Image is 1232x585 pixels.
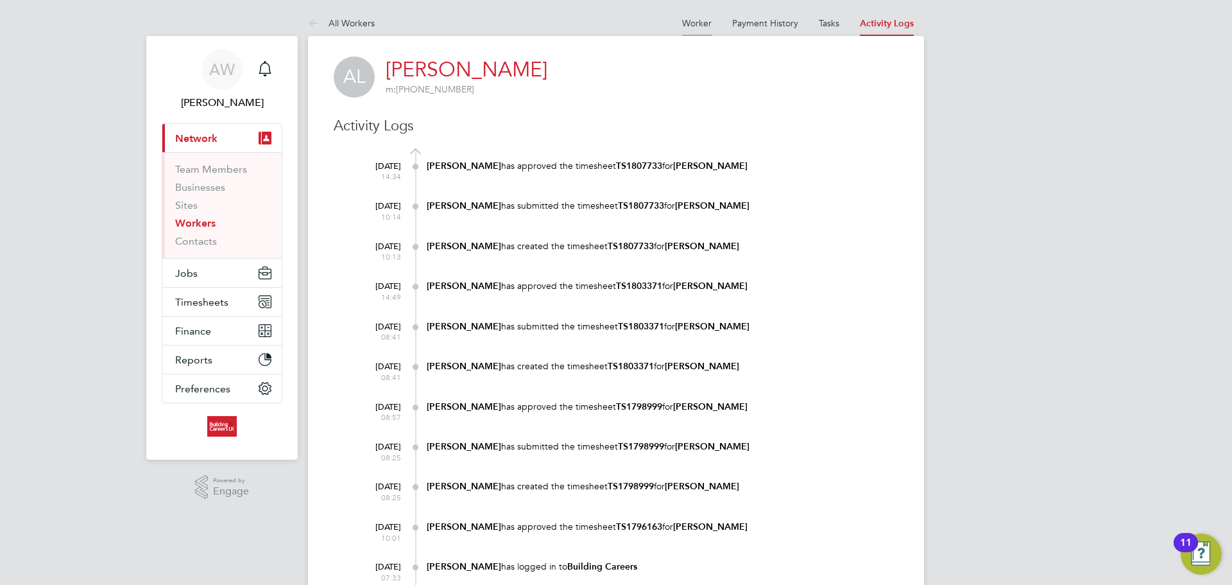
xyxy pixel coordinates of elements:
[608,361,654,372] b: TS1803371
[350,235,401,262] div: [DATE]
[308,17,375,29] a: All Workers
[207,416,236,437] img: buildingcareersuk-logo-retina.png
[162,259,282,287] button: Jobs
[675,441,749,452] b: [PERSON_NAME]
[162,374,282,403] button: Preferences
[350,292,401,302] span: 14:49
[350,355,401,382] div: [DATE]
[386,57,547,82] a: [PERSON_NAME]
[162,152,282,258] div: Network
[616,521,662,532] b: TS1796163
[334,57,375,98] span: AL
[567,561,637,572] b: Building Careers
[675,321,749,332] b: [PERSON_NAME]
[175,325,211,337] span: Finance
[386,83,396,95] span: m:
[616,401,662,412] b: TS1798999
[162,124,282,152] button: Network
[673,521,748,532] b: [PERSON_NAME]
[665,361,739,372] b: [PERSON_NAME]
[675,200,749,211] b: [PERSON_NAME]
[350,396,401,423] div: [DATE]
[350,252,401,262] span: 10:13
[162,317,282,345] button: Finance
[386,83,474,95] span: [PHONE_NUMBER]
[175,163,247,175] a: Team Members
[427,320,898,333] div: has submitted the timesheet for
[162,49,282,110] a: AW[PERSON_NAME]
[427,241,501,252] b: [PERSON_NAME]
[427,200,501,211] b: [PERSON_NAME]
[175,181,225,193] a: Businesses
[213,475,249,486] span: Powered by
[427,441,898,453] div: has submitted the timesheet for
[175,267,198,279] span: Jobs
[618,441,664,452] b: TS1798999
[608,241,654,252] b: TS1807733
[175,296,228,308] span: Timesheets
[427,281,501,292] b: [PERSON_NAME]
[427,280,898,292] div: has approved the timesheet for
[616,281,662,292] b: TS1803371
[350,275,401,302] div: [DATE]
[682,17,712,29] a: Worker
[616,161,662,171] b: TS1807733
[350,453,401,463] span: 08:25
[350,516,401,543] div: [DATE]
[350,195,401,222] div: [DATE]
[427,521,898,533] div: has approved the timesheet for
[350,533,401,543] span: 10:01
[427,321,501,332] b: [PERSON_NAME]
[175,132,218,144] span: Network
[819,17,839,29] a: Tasks
[175,354,212,366] span: Reports
[608,481,654,492] b: TS1798999
[162,288,282,316] button: Timesheets
[673,161,748,171] b: [PERSON_NAME]
[146,36,298,460] nav: Main navigation
[350,493,401,503] span: 08:25
[860,18,914,29] a: Activity Logs
[427,360,898,372] div: has created the timesheet for
[175,199,198,211] a: Sites
[618,200,664,211] b: TS1807733
[673,281,748,292] b: [PERSON_NAME]
[427,480,898,493] div: has created the timesheet for
[427,481,501,492] b: [PERSON_NAME]
[665,481,739,492] b: [PERSON_NAME]
[1180,543,1192,559] div: 11
[195,475,250,500] a: Powered byEngage
[334,117,898,135] h3: Activity Logs
[350,315,401,342] div: [DATE]
[350,412,401,423] span: 08:57
[427,161,501,171] b: [PERSON_NAME]
[350,212,401,222] span: 10:14
[732,17,798,29] a: Payment History
[673,401,748,412] b: [PERSON_NAME]
[427,240,898,252] div: has created the timesheet for
[350,555,401,582] div: [DATE]
[350,475,401,502] div: [DATE]
[350,171,401,182] span: 14:34
[427,160,898,172] div: has approved the timesheet for
[618,321,664,332] b: TS1803371
[175,383,230,395] span: Preferences
[162,416,282,437] a: Go to home page
[209,61,235,78] span: AW
[427,401,898,413] div: has approved the timesheet for
[665,241,739,252] b: [PERSON_NAME]
[427,561,898,573] div: has logged in to
[427,200,898,212] div: has submitted the timesheet for
[350,435,401,462] div: [DATE]
[213,486,249,497] span: Engage
[175,235,217,247] a: Contacts
[350,155,401,182] div: [DATE]
[350,372,401,383] span: 08:41
[427,521,501,532] b: [PERSON_NAME]
[427,441,501,452] b: [PERSON_NAME]
[175,217,216,229] a: Workers
[162,95,282,110] span: Abbie Weatherby
[350,332,401,342] span: 08:41
[427,561,501,572] b: [PERSON_NAME]
[350,573,401,583] span: 07:33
